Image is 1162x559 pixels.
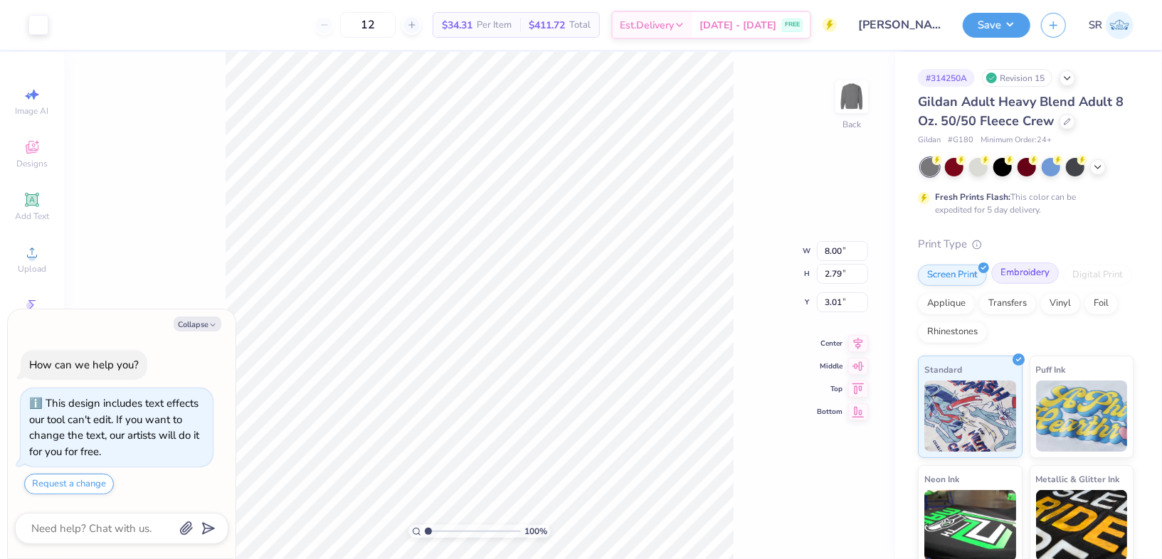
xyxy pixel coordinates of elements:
[477,18,512,33] span: Per Item
[991,262,1059,284] div: Embroidery
[699,18,776,33] span: [DATE] - [DATE]
[981,134,1052,147] span: Minimum Order: 24 +
[24,474,114,494] button: Request a change
[524,525,547,538] span: 100 %
[817,361,843,371] span: Middle
[569,18,591,33] span: Total
[817,339,843,348] span: Center
[1106,11,1134,39] img: Srishti Rawat
[838,82,866,111] img: Back
[979,293,1036,314] div: Transfers
[1036,472,1120,486] span: Metallic & Glitter Ink
[924,380,1016,452] img: Standard
[918,236,1134,252] div: Print Type
[1040,293,1080,314] div: Vinyl
[963,13,1030,38] button: Save
[843,118,861,131] div: Back
[785,20,800,30] span: FREE
[15,211,49,222] span: Add Text
[948,134,973,147] span: # G180
[918,321,987,343] div: Rhinestones
[935,191,1110,216] div: This color can be expedited for 5 day delivery.
[817,384,843,394] span: Top
[174,316,221,331] button: Collapse
[18,263,46,275] span: Upload
[16,105,49,117] span: Image AI
[442,18,472,33] span: $34.31
[935,191,1010,203] strong: Fresh Prints Flash:
[340,12,396,38] input: – –
[1084,293,1118,314] div: Foil
[918,265,987,286] div: Screen Print
[529,18,565,33] span: $411.72
[1089,17,1102,33] span: SR
[847,11,952,39] input: Untitled Design
[1089,11,1134,39] a: SR
[918,293,975,314] div: Applique
[1036,362,1066,377] span: Puff Ink
[924,472,959,486] span: Neon Ink
[29,396,199,459] div: This design includes text effects our tool can't edit. If you want to change the text, our artist...
[982,69,1052,87] div: Revision 15
[16,158,48,169] span: Designs
[918,69,975,87] div: # 314250A
[924,362,962,377] span: Standard
[620,18,674,33] span: Est. Delivery
[1036,380,1128,452] img: Puff Ink
[1063,265,1132,286] div: Digital Print
[918,93,1124,129] span: Gildan Adult Heavy Blend Adult 8 Oz. 50/50 Fleece Crew
[29,358,139,372] div: How can we help you?
[918,134,941,147] span: Gildan
[817,407,843,417] span: Bottom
